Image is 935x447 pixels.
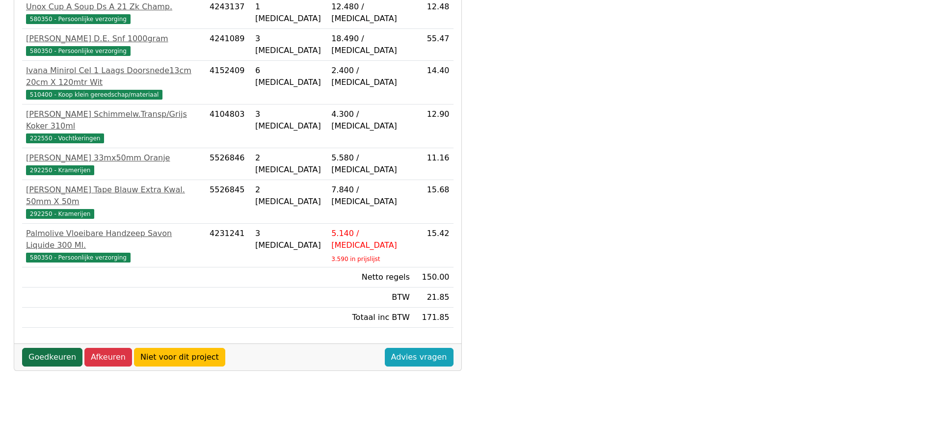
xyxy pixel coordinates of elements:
[255,1,323,25] div: 1 [MEDICAL_DATA]
[26,1,202,13] div: Unox Cup A Soup Ds A 21 Zk Champ.
[26,152,202,176] a: [PERSON_NAME] 33mx50mm Oranje292250 - Kramerijen
[414,29,454,61] td: 55.47
[255,33,323,56] div: 3 [MEDICAL_DATA]
[26,152,202,164] div: [PERSON_NAME] 33mx50mm Oranje
[206,180,251,224] td: 5526845
[26,184,202,208] div: [PERSON_NAME] Tape Blauw Extra Kwal. 50mm X 50m
[331,256,380,263] sub: 3.590 in prijslijst
[26,33,202,56] a: [PERSON_NAME] D.E. Snf 1000gram580350 - Persoonlijke verzorging
[26,90,162,100] span: 510400 - Koop klein gereedschap/materiaal
[206,61,251,105] td: 4152409
[84,348,132,367] a: Afkeuren
[26,108,202,132] div: [PERSON_NAME] Schimmelw.Transp/Grijs Koker 310ml
[414,61,454,105] td: 14.40
[414,224,454,267] td: 15.42
[26,253,131,263] span: 580350 - Persoonlijke verzorging
[331,108,410,132] div: 4.300 / [MEDICAL_DATA]
[331,152,410,176] div: 5.580 / [MEDICAL_DATA]
[331,228,410,251] div: 5.140 / [MEDICAL_DATA]
[26,209,94,219] span: 292250 - Kramerijen
[331,184,410,208] div: 7.840 / [MEDICAL_DATA]
[26,46,131,56] span: 580350 - Persoonlijke verzorging
[26,33,202,45] div: [PERSON_NAME] D.E. Snf 1000gram
[331,1,410,25] div: 12.480 / [MEDICAL_DATA]
[385,348,454,367] a: Advies vragen
[414,267,454,288] td: 150.00
[255,184,323,208] div: 2 [MEDICAL_DATA]
[206,29,251,61] td: 4241089
[255,152,323,176] div: 2 [MEDICAL_DATA]
[26,228,202,263] a: Palmolive Vloeibare Handzeep Savon Liquide 300 Ml.580350 - Persoonlijke verzorging
[255,65,323,88] div: 6 [MEDICAL_DATA]
[206,148,251,180] td: 5526846
[331,33,410,56] div: 18.490 / [MEDICAL_DATA]
[414,105,454,148] td: 12.90
[26,184,202,219] a: [PERSON_NAME] Tape Blauw Extra Kwal. 50mm X 50m292250 - Kramerijen
[26,65,202,88] div: Ivana Minirol Cel 1 Laags Doorsnede13cm 20cm X 120mtr Wit
[327,267,414,288] td: Netto regels
[255,228,323,251] div: 3 [MEDICAL_DATA]
[26,133,104,143] span: 222550 - Vochtkeringen
[26,14,131,24] span: 580350 - Persoonlijke verzorging
[26,108,202,144] a: [PERSON_NAME] Schimmelw.Transp/Grijs Koker 310ml222550 - Vochtkeringen
[255,108,323,132] div: 3 [MEDICAL_DATA]
[26,65,202,100] a: Ivana Minirol Cel 1 Laags Doorsnede13cm 20cm X 120mtr Wit510400 - Koop klein gereedschap/materiaal
[414,308,454,328] td: 171.85
[134,348,225,367] a: Niet voor dit project
[414,288,454,308] td: 21.85
[26,165,94,175] span: 292250 - Kramerijen
[414,180,454,224] td: 15.68
[26,228,202,251] div: Palmolive Vloeibare Handzeep Savon Liquide 300 Ml.
[414,148,454,180] td: 11.16
[26,1,202,25] a: Unox Cup A Soup Ds A 21 Zk Champ.580350 - Persoonlijke verzorging
[22,348,82,367] a: Goedkeuren
[331,65,410,88] div: 2.400 / [MEDICAL_DATA]
[327,288,414,308] td: BTW
[206,105,251,148] td: 4104803
[327,308,414,328] td: Totaal inc BTW
[206,224,251,267] td: 4231241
